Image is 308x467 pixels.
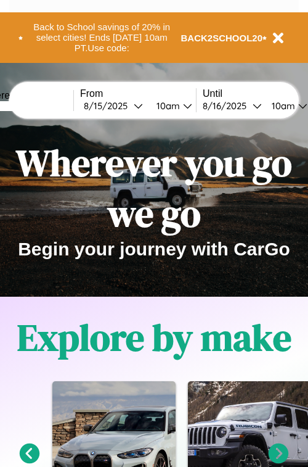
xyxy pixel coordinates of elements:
div: 8 / 15 / 2025 [84,100,134,112]
div: 10am [150,100,183,112]
b: BACK2SCHOOL20 [181,33,263,43]
div: 8 / 16 / 2025 [203,100,253,112]
button: Back to School savings of 20% in select cities! Ends [DATE] 10am PT.Use code: [23,19,181,57]
button: 10am [147,99,196,112]
button: 8/15/2025 [80,99,147,112]
div: 10am [265,100,298,112]
label: From [80,88,196,99]
h1: Explore by make [17,312,291,363]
